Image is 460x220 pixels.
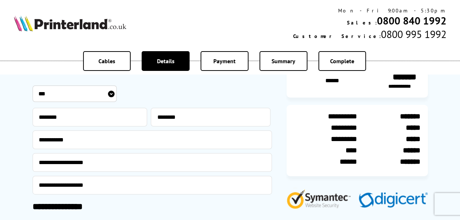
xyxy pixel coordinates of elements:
span: Summary [272,57,295,65]
img: Printerland Logo [14,15,126,31]
span: Sales: [347,19,377,26]
span: Payment [213,57,236,65]
span: Customer Service: [293,33,381,39]
span: Complete [330,57,354,65]
span: Details [157,57,175,65]
span: Cables [98,57,115,65]
span: 0800 995 1992 [381,27,446,41]
a: 0800 840 1992 [377,14,446,27]
div: Mon - Fri 9:00am - 5:30pm [293,7,446,14]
